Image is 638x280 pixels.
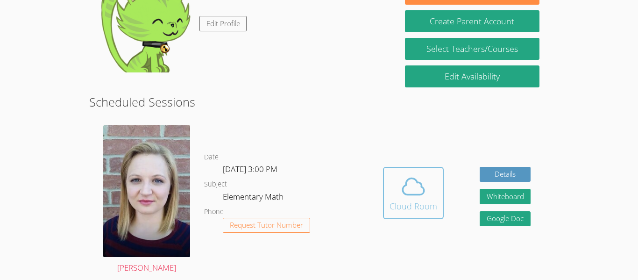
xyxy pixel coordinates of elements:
dt: Subject [204,179,227,190]
a: Google Doc [480,211,531,227]
a: Select Teachers/Courses [405,38,539,60]
button: Cloud Room [383,167,444,219]
dt: Date [204,151,219,163]
a: Edit Availability [405,65,539,87]
dt: Phone [204,206,224,218]
img: avatar.png [103,125,190,257]
span: [DATE] 3:00 PM [223,164,277,174]
span: Request Tutor Number [230,222,303,229]
div: Cloud Room [390,200,437,213]
h2: Scheduled Sessions [89,93,549,111]
dd: Elementary Math [223,190,285,206]
button: Request Tutor Number [223,218,310,233]
button: Whiteboard [480,189,531,204]
a: [PERSON_NAME] [103,125,190,274]
a: Edit Profile [199,16,247,31]
a: Details [480,167,531,182]
button: Create Parent Account [405,10,539,32]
